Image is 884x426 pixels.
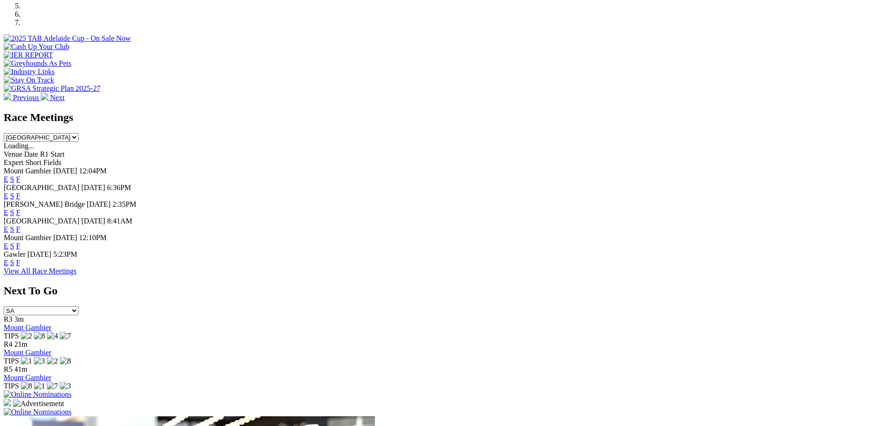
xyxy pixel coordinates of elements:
img: 4 [47,332,58,340]
span: R3 [4,315,13,323]
img: 7 [60,332,71,340]
a: S [10,175,14,183]
a: E [4,175,8,183]
a: S [10,225,14,233]
span: 8:41AM [107,217,132,225]
img: 2025 TAB Adelaide Cup - On Sale Now [4,34,131,43]
span: Short [26,159,42,166]
img: 2 [47,357,58,365]
span: [DATE] [53,167,77,175]
a: E [4,192,8,200]
img: Advertisement [13,400,64,408]
img: 2 [21,332,32,340]
span: 12:04PM [79,167,107,175]
a: F [16,242,20,250]
a: E [4,225,8,233]
img: 15187_Greyhounds_GreysPlayCentral_Resize_SA_WebsiteBanner_300x115_2025.jpg [4,399,11,406]
span: Next [50,94,65,102]
span: 3m [14,315,24,323]
span: 21m [14,340,27,348]
img: Online Nominations [4,408,71,416]
img: 8 [34,332,45,340]
img: GRSA Strategic Plan 2025-27 [4,84,100,93]
span: TIPS [4,332,19,340]
a: S [10,192,14,200]
img: Cash Up Your Club [4,43,69,51]
span: R4 [4,340,13,348]
img: 7 [47,382,58,390]
a: F [16,192,20,200]
span: 2:35PM [112,200,136,208]
span: Previous [13,94,39,102]
img: IER REPORT [4,51,53,59]
span: Date [24,150,38,158]
span: 5:23PM [53,250,77,258]
a: F [16,175,20,183]
span: Mount Gambier [4,167,52,175]
img: 1 [21,357,32,365]
img: 8 [60,357,71,365]
h2: Next To Go [4,285,880,297]
a: Previous [4,94,41,102]
span: Venue [4,150,22,158]
a: F [16,259,20,267]
span: Mount Gambier [4,234,52,242]
span: Expert [4,159,24,166]
a: Mount Gambier [4,324,52,331]
span: [DATE] [81,184,105,191]
a: Mount Gambier [4,374,52,381]
img: Industry Links [4,68,55,76]
img: 3 [34,357,45,365]
img: Online Nominations [4,390,71,399]
span: R5 [4,365,13,373]
img: 3 [60,382,71,390]
a: E [4,209,8,216]
a: View All Race Meetings [4,267,77,275]
span: [GEOGRAPHIC_DATA] [4,217,79,225]
img: chevron-right-pager-white.svg [41,93,48,100]
span: [PERSON_NAME] Bridge [4,200,85,208]
span: Gawler [4,250,26,258]
a: Next [41,94,65,102]
img: Greyhounds As Pets [4,59,71,68]
a: Mount Gambier [4,349,52,356]
a: S [10,259,14,267]
a: S [10,242,14,250]
span: [DATE] [87,200,111,208]
a: S [10,209,14,216]
span: Loading... [4,142,34,150]
a: F [16,225,20,233]
img: 1 [34,382,45,390]
span: Fields [43,159,61,166]
img: 8 [21,382,32,390]
span: [DATE] [53,234,77,242]
span: 41m [14,365,27,373]
img: chevron-left-pager-white.svg [4,93,11,100]
span: 12:10PM [79,234,107,242]
h2: Race Meetings [4,111,880,124]
span: [GEOGRAPHIC_DATA] [4,184,79,191]
span: R1 Start [40,150,65,158]
span: 6:36PM [107,184,131,191]
span: TIPS [4,357,19,365]
span: TIPS [4,382,19,390]
img: Stay On Track [4,76,54,84]
span: [DATE] [81,217,105,225]
a: F [16,209,20,216]
a: E [4,242,8,250]
span: [DATE] [27,250,52,258]
a: E [4,259,8,267]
